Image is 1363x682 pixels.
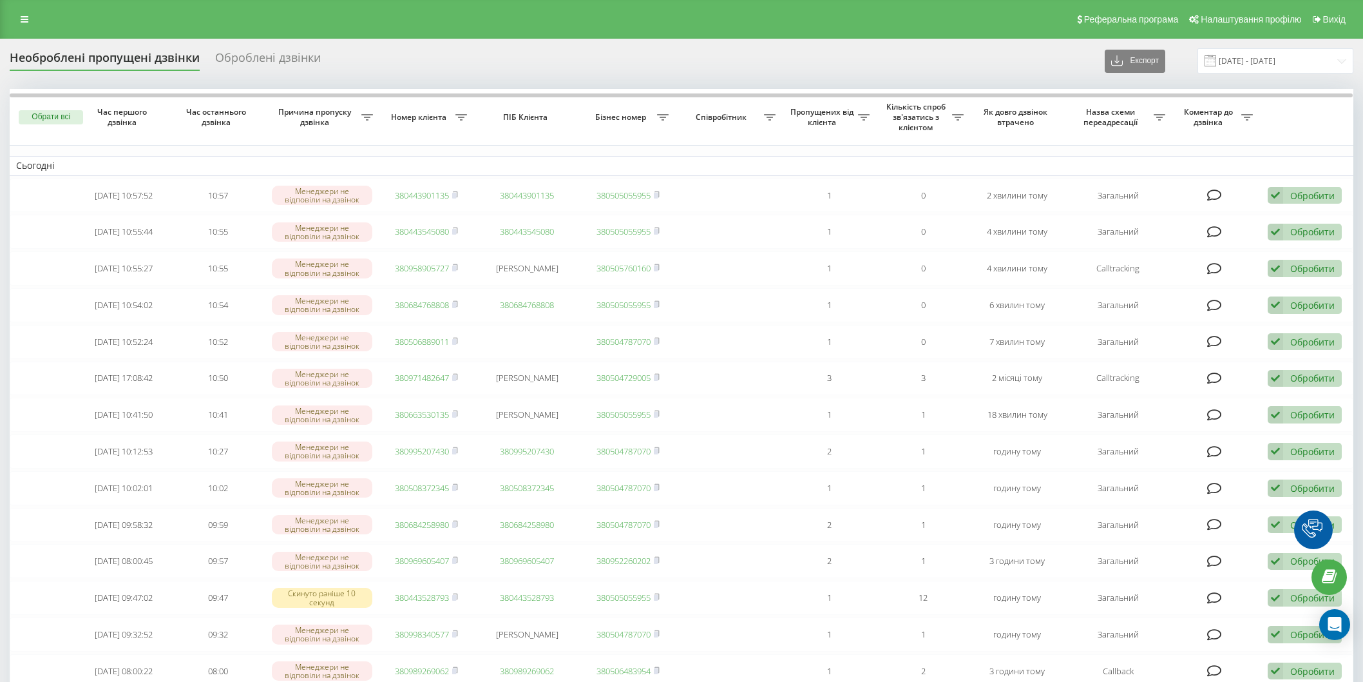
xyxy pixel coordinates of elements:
div: Менеджери не відповіли на дзвінок [272,405,373,425]
td: [DATE] 10:57:52 [77,179,171,213]
a: 380506889011 [395,336,449,347]
td: 1 [782,215,876,249]
td: 10:57 [171,179,265,213]
span: Коментар до дзвінка [1178,107,1241,127]
div: Необроблені пропущені дзвінки [10,51,200,71]
a: 380443901135 [395,190,449,201]
span: Причина пропуску дзвінка [271,107,361,127]
td: [DATE] 09:58:32 [77,508,171,542]
a: 380505055955 [596,409,651,420]
td: 1 [782,251,876,286]
span: Реферальна програма [1084,14,1179,24]
td: 2 [782,434,876,469]
td: 1 [782,618,876,652]
td: годину тому [970,618,1064,652]
a: 380995207430 [395,445,449,457]
td: Загальний [1064,398,1172,432]
div: Обробити [1290,190,1335,202]
td: 10:52 [171,325,265,359]
div: Обробити [1290,445,1335,458]
span: Вихід [1323,14,1346,24]
span: ПІБ Клієнта [484,112,569,122]
td: 1 [782,398,876,432]
div: Оброблені дзвінки [215,51,321,71]
td: [DATE] 10:55:44 [77,215,171,249]
td: 3 [782,362,876,396]
div: Open Intercom Messenger [1319,609,1350,640]
div: Менеджери не відповіли на дзвінок [272,515,373,534]
td: 2 місяці тому [970,362,1064,396]
span: Бізнес номер [587,112,657,122]
a: 380443901135 [500,190,554,201]
td: 1 [782,325,876,359]
td: [PERSON_NAME] [473,251,581,286]
td: 0 [876,288,970,322]
td: 1 [782,288,876,322]
td: Calltracking [1064,362,1172,396]
td: 2 хвилини тому [970,179,1064,213]
td: 1 [876,544,970,578]
td: [DATE] 10:55:27 [77,251,171,286]
a: 380663530135 [395,409,449,420]
a: 380508372345 [395,482,449,494]
div: Обробити [1290,409,1335,421]
a: 380505055955 [596,226,651,237]
td: 6 хвилин тому [970,288,1064,322]
td: [DATE] 10:02:01 [77,471,171,505]
a: 380684768808 [395,299,449,311]
td: [PERSON_NAME] [473,398,581,432]
td: 09:57 [171,544,265,578]
a: 380958905727 [395,262,449,274]
td: 1 [782,581,876,615]
td: годину тому [970,581,1064,615]
span: Час останнього дзвінка [182,107,254,127]
a: 380443545080 [500,226,554,237]
a: 380504787070 [596,336,651,347]
span: Як довго дзвінок втрачено [981,107,1054,127]
span: Налаштування профілю [1201,14,1301,24]
div: Обробити [1290,336,1335,348]
a: 380443528793 [395,592,449,603]
td: Загальний [1064,215,1172,249]
div: Скинуто раніше 10 секунд [272,588,373,607]
a: 380505760160 [596,262,651,274]
div: Обробити [1290,519,1335,531]
span: Пропущених від клієнта [788,107,858,127]
td: 1 [782,471,876,505]
td: Загальний [1064,581,1172,615]
div: Менеджери не відповіли на дзвінок [272,332,373,351]
a: 380443545080 [395,226,449,237]
td: 09:47 [171,581,265,615]
a: 380684258980 [395,519,449,531]
td: [DATE] 08:00:45 [77,544,171,578]
a: 380505055955 [596,299,651,311]
a: 380504729005 [596,372,651,384]
td: Загальний [1064,179,1172,213]
td: 4 хвилини тому [970,215,1064,249]
a: 380504787070 [596,519,651,531]
div: Менеджери не відповіли на дзвінок [272,442,373,461]
span: Час першого дзвінка [88,107,160,127]
td: 10:50 [171,362,265,396]
td: Загальний [1064,618,1172,652]
a: 380504787070 [596,628,651,640]
td: 09:32 [171,618,265,652]
td: 10:55 [171,215,265,249]
td: Загальний [1064,544,1172,578]
div: Обробити [1290,299,1335,311]
div: Обробити [1290,628,1335,641]
div: Менеджери не відповіли на дзвінок [272,625,373,644]
a: 380684768808 [500,299,554,311]
span: Кількість спроб зв'язатись з клієнтом [882,102,952,132]
div: Менеджери не відповіли на дзвінок [272,661,373,681]
td: [DATE] 10:41:50 [77,398,171,432]
td: [PERSON_NAME] [473,362,581,396]
div: Обробити [1290,665,1335,677]
div: Обробити [1290,555,1335,567]
a: 380505055955 [596,592,651,603]
div: Обробити [1290,226,1335,238]
td: 3 години тому [970,544,1064,578]
a: 380443528793 [500,592,554,603]
a: 380952260202 [596,555,651,567]
td: [DATE] 09:32:52 [77,618,171,652]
